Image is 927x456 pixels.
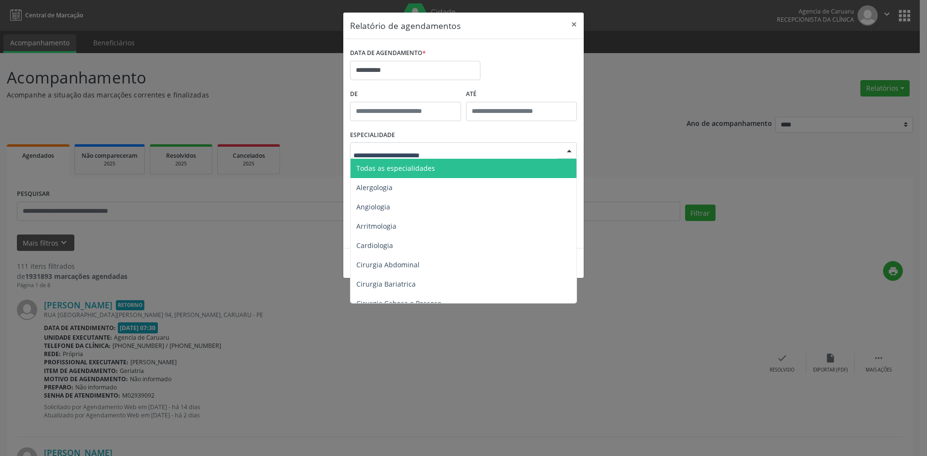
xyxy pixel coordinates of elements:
[350,19,461,32] h5: Relatório de agendamentos
[356,260,420,269] span: Cirurgia Abdominal
[356,202,390,211] span: Angiologia
[466,87,577,102] label: ATÉ
[356,221,396,231] span: Arritmologia
[350,46,426,61] label: DATA DE AGENDAMENTO
[356,299,441,308] span: Cirurgia Cabeça e Pescoço
[564,13,584,36] button: Close
[350,128,395,143] label: ESPECIALIDADE
[350,87,461,102] label: De
[356,241,393,250] span: Cardiologia
[356,183,393,192] span: Alergologia
[356,164,435,173] span: Todas as especialidades
[356,279,416,289] span: Cirurgia Bariatrica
